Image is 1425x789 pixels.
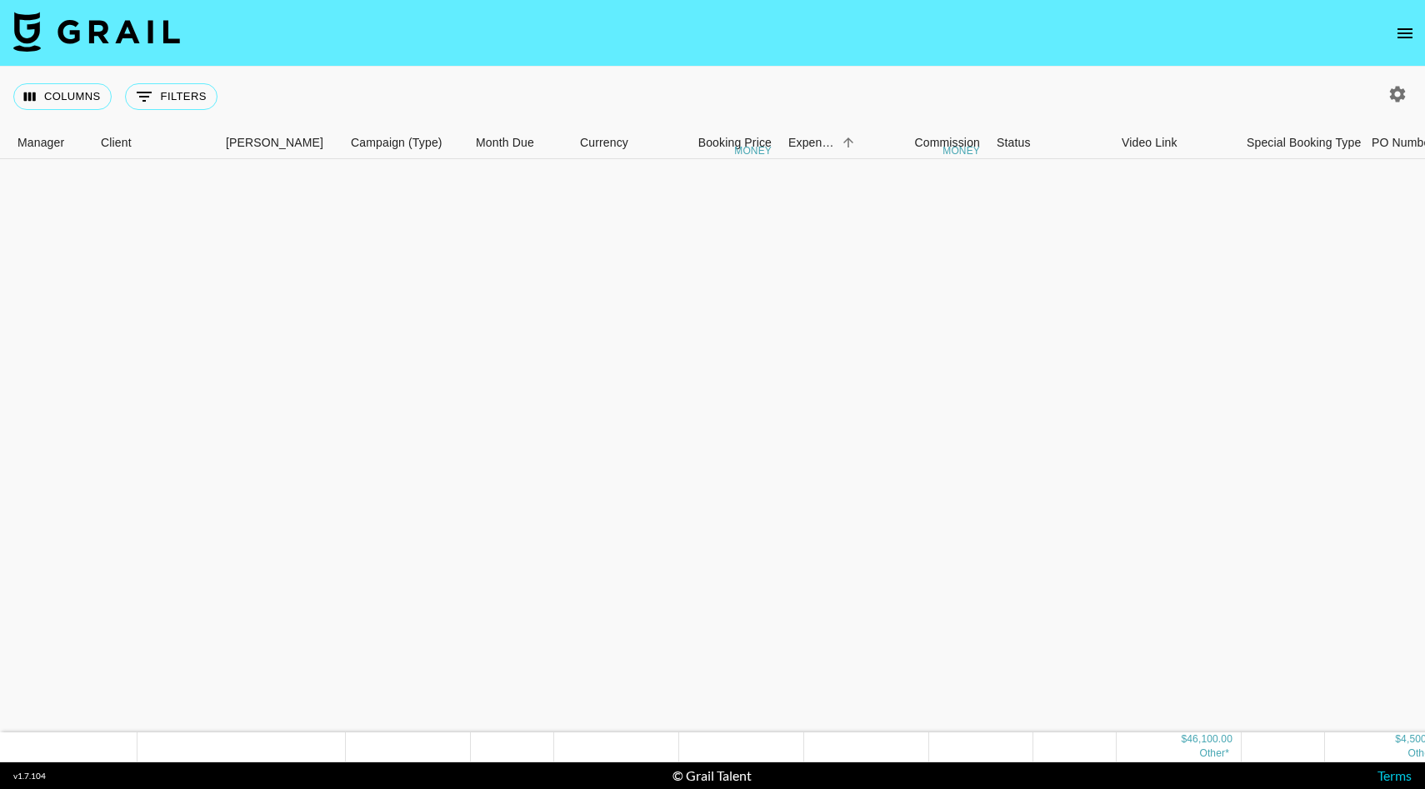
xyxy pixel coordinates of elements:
div: Expenses: Remove Commission? [780,127,863,159]
div: money [942,146,980,156]
div: [PERSON_NAME] [226,127,323,159]
div: Manager [9,127,92,159]
div: Status [988,127,1113,159]
div: Currency [572,127,655,159]
a: Terms [1377,767,1412,783]
img: Grail Talent [13,12,180,52]
div: Month Due [476,127,534,159]
div: Month Due [467,127,572,159]
div: Video Link [1113,127,1238,159]
div: Currency [580,127,628,159]
div: v 1.7.104 [13,771,46,782]
div: © Grail Talent [672,767,752,784]
button: Select columns [13,83,112,110]
div: $ [1181,733,1187,747]
div: 46,100.00 [1187,733,1232,747]
div: Campaign (Type) [342,127,467,159]
div: Manager [17,127,64,159]
div: Booker [217,127,342,159]
button: open drawer [1388,17,1422,50]
div: $ [1395,733,1401,747]
div: Campaign (Type) [351,127,442,159]
span: AU$ 200.00 [1199,748,1229,760]
div: Expenses: Remove Commission? [788,127,837,159]
div: Commission [914,127,980,159]
div: Special Booking Type [1238,127,1363,159]
div: Booking Price [698,127,772,159]
div: Status [997,127,1031,159]
div: money [734,146,772,156]
div: Video Link [1122,127,1177,159]
div: Client [101,127,132,159]
button: Show filters [125,83,217,110]
div: Client [92,127,217,159]
div: Special Booking Type [1247,127,1361,159]
button: Sort [837,131,860,154]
